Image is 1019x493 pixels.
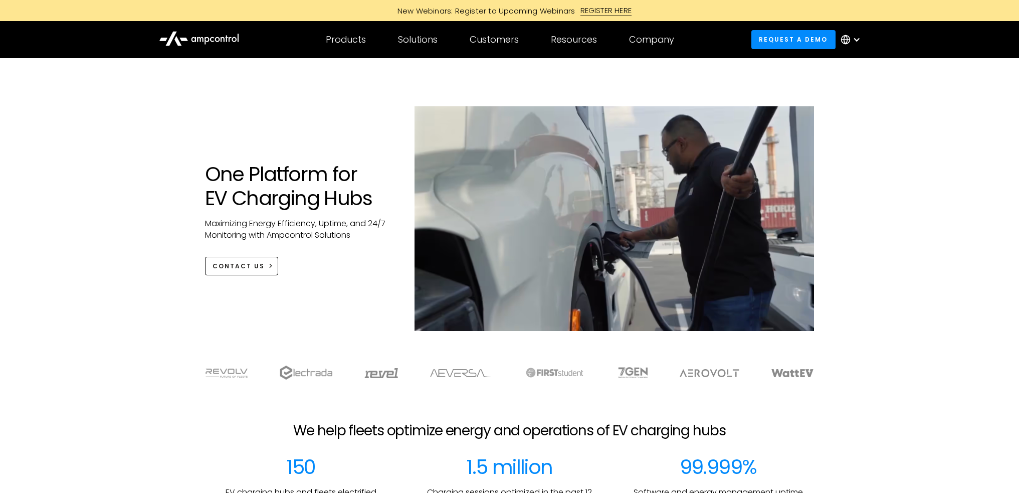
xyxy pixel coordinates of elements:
[205,218,395,241] p: Maximizing Energy Efficiency, Uptime, and 24/7 Monitoring with Ampcontrol Solutions
[284,5,735,16] a: New Webinars: Register to Upcoming WebinarsREGISTER HERE
[326,34,366,45] div: Products
[213,262,265,271] div: CONTACT US
[551,34,597,45] div: Resources
[398,34,438,45] div: Solutions
[680,369,739,377] img: Aerovolt Logo
[205,162,395,210] h1: One Platform for EV Charging Hubs
[771,369,813,377] img: WattEV logo
[466,455,552,479] div: 1.5 million
[286,455,315,479] div: 150
[387,6,580,16] div: New Webinars: Register to Upcoming Webinars
[751,30,836,49] a: Request a demo
[280,366,332,380] img: electrada logo
[580,5,632,16] div: REGISTER HERE
[629,34,674,45] div: Company
[205,257,279,275] a: CONTACT US
[470,34,519,45] div: Customers
[293,422,725,439] h2: We help fleets optimize energy and operations of EV charging hubs
[680,455,757,479] div: 99.999%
